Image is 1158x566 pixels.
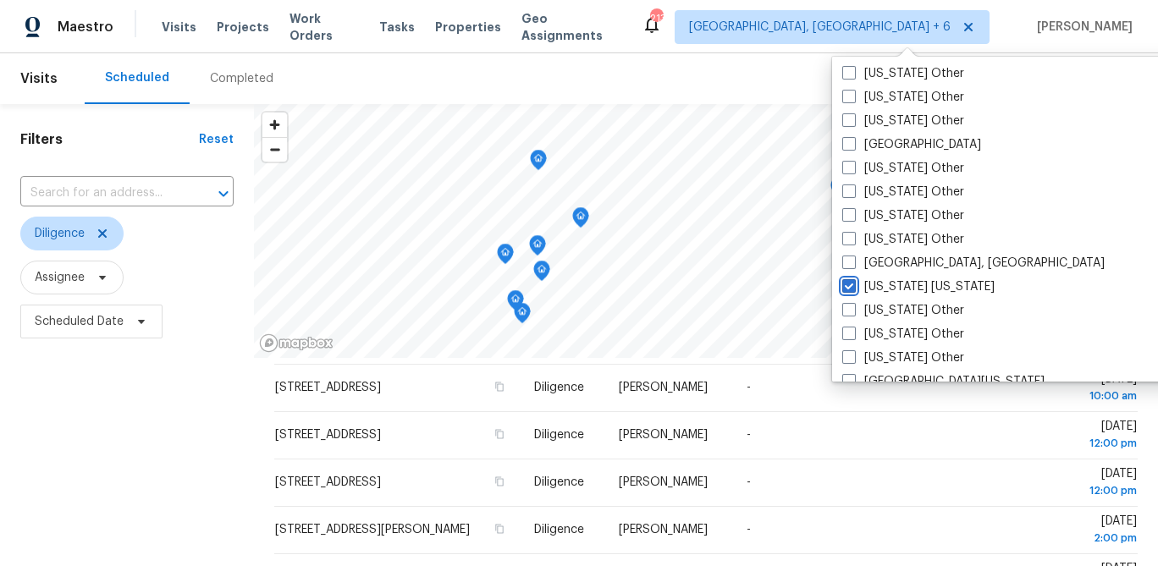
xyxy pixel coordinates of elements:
[842,89,964,106] label: [US_STATE] Other
[747,429,751,441] span: -
[842,326,964,343] label: [US_STATE] Other
[254,104,1158,358] canvas: Map
[842,65,964,82] label: [US_STATE] Other
[650,10,662,27] div: 213
[842,160,964,177] label: [US_STATE] Other
[20,131,199,148] h1: Filters
[689,19,951,36] span: [GEOGRAPHIC_DATA], [GEOGRAPHIC_DATA] + 6
[842,373,1045,390] label: [GEOGRAPHIC_DATA][US_STATE]
[58,19,113,36] span: Maestro
[379,21,415,33] span: Tasks
[35,225,85,242] span: Diligence
[842,184,964,201] label: [US_STATE] Other
[619,476,708,488] span: [PERSON_NAME]
[262,137,287,162] button: Zoom out
[217,19,269,36] span: Projects
[533,261,550,287] div: Map marker
[289,10,359,44] span: Work Orders
[1030,19,1133,36] span: [PERSON_NAME]
[492,379,507,394] button: Copy Address
[212,182,235,206] button: Open
[1006,468,1137,499] span: [DATE]
[530,150,547,176] div: Map marker
[842,231,964,248] label: [US_STATE] Other
[747,476,751,488] span: -
[521,10,621,44] span: Geo Assignments
[262,113,287,137] button: Zoom in
[259,333,334,353] a: Mapbox homepage
[842,136,981,153] label: [GEOGRAPHIC_DATA]
[534,429,584,441] span: Diligence
[507,290,524,316] div: Map marker
[35,313,124,330] span: Scheduled Date
[619,382,708,393] span: [PERSON_NAME]
[275,382,381,393] span: [STREET_ADDRESS]
[842,113,964,129] label: [US_STATE] Other
[529,235,546,261] div: Map marker
[105,69,169,86] div: Scheduled
[1006,515,1137,547] span: [DATE]
[830,177,847,203] div: Map marker
[275,476,381,488] span: [STREET_ADDRESS]
[262,138,287,162] span: Zoom out
[199,131,234,148] div: Reset
[747,524,751,536] span: -
[534,524,584,536] span: Diligence
[619,429,708,441] span: [PERSON_NAME]
[842,278,995,295] label: [US_STATE] [US_STATE]
[435,19,501,36] span: Properties
[842,302,964,319] label: [US_STATE] Other
[35,269,85,286] span: Assignee
[492,474,507,489] button: Copy Address
[842,207,964,224] label: [US_STATE] Other
[534,476,584,488] span: Diligence
[162,19,196,36] span: Visits
[842,255,1105,272] label: [GEOGRAPHIC_DATA], [GEOGRAPHIC_DATA]
[492,521,507,536] button: Copy Address
[497,244,514,270] div: Map marker
[1006,482,1137,499] div: 12:00 pm
[210,70,273,87] div: Completed
[1006,435,1137,452] div: 12:00 pm
[842,349,964,366] label: [US_STATE] Other
[1006,420,1137,452] span: [DATE]
[1006,387,1137,404] div: 10:00 am
[747,382,751,393] span: -
[275,524,470,536] span: [STREET_ADDRESS][PERSON_NAME]
[1006,373,1137,404] span: [DATE]
[572,207,589,234] div: Map marker
[20,60,58,97] span: Visits
[1006,530,1137,547] div: 2:00 pm
[20,180,186,206] input: Search for an address...
[619,524,708,536] span: [PERSON_NAME]
[275,429,381,441] span: [STREET_ADDRESS]
[492,426,507,442] button: Copy Address
[534,382,584,393] span: Diligence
